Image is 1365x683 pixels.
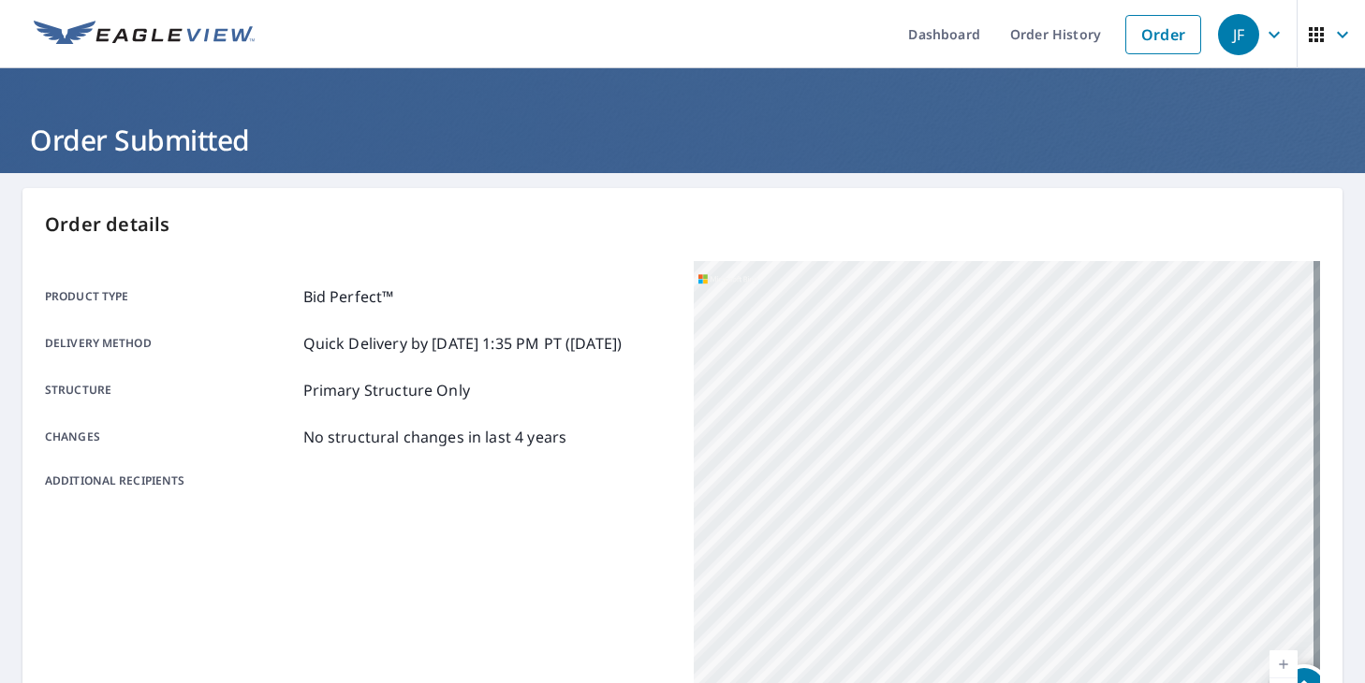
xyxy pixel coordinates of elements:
p: Additional recipients [45,472,296,489]
p: Quick Delivery by [DATE] 1:35 PM PT ([DATE]) [303,332,623,355]
p: Delivery method [45,332,296,355]
img: EV Logo [34,21,255,49]
p: Changes [45,426,296,448]
div: JF [1218,14,1259,55]
p: Primary Structure Only [303,379,470,401]
h1: Order Submitted [22,121,1343,159]
a: Order [1125,15,1201,54]
p: No structural changes in last 4 years [303,426,567,448]
a: Current Level 18, Zoom In [1270,650,1298,678]
p: Order details [45,211,1320,239]
p: Bid Perfect™ [303,285,394,308]
p: Product type [45,285,296,308]
p: Structure [45,379,296,401]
